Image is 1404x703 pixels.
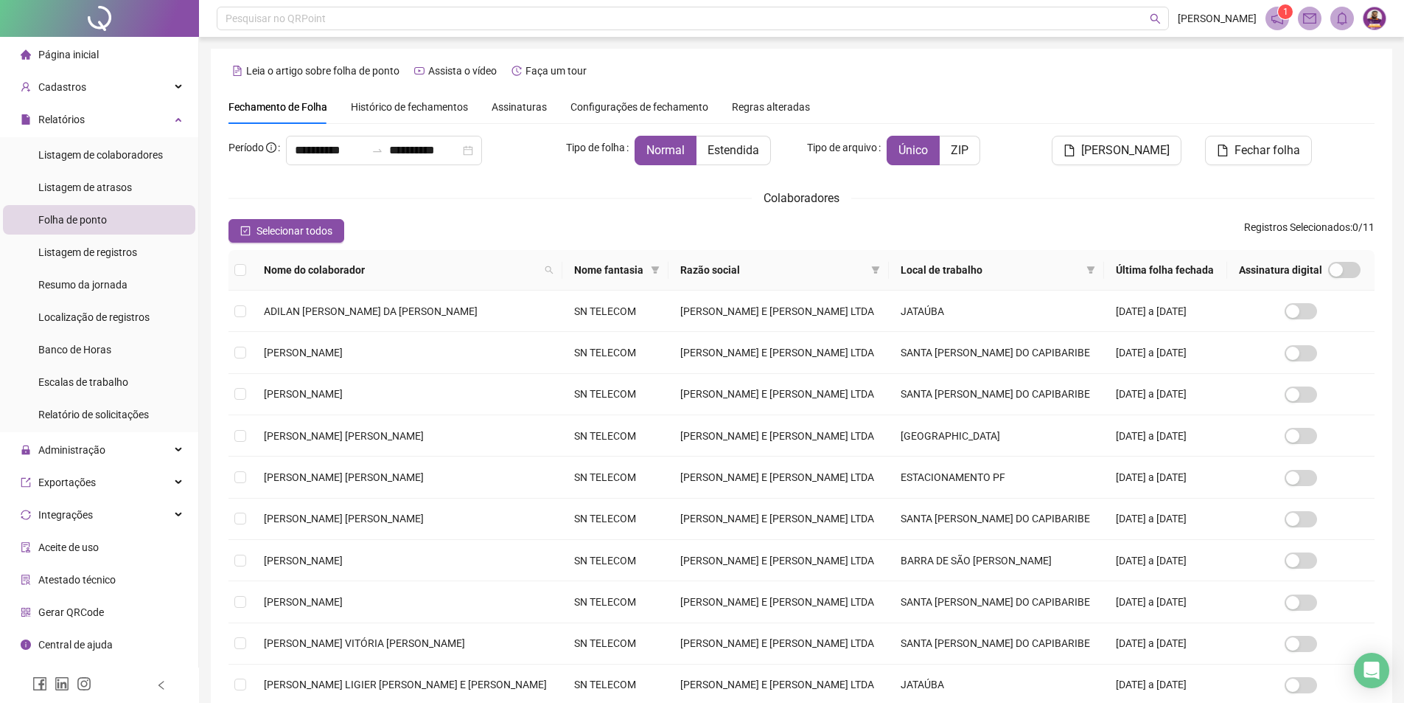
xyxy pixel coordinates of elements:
[511,66,522,76] span: history
[1283,7,1288,17] span: 1
[32,676,47,691] span: facebook
[668,374,889,415] td: [PERSON_NAME] E [PERSON_NAME] LTDA
[21,640,31,650] span: info-circle
[889,581,1105,623] td: SANTA [PERSON_NAME] DO CAPIBARIBE
[1150,13,1161,24] span: search
[542,259,556,281] span: search
[1178,10,1257,27] span: [PERSON_NAME]
[38,81,86,93] span: Cadastros
[38,214,107,226] span: Folha de ponto
[1244,221,1350,233] span: Registros Selecionados
[525,65,587,77] span: Faça um tour
[492,102,547,112] span: Assinaturas
[264,388,343,400] span: [PERSON_NAME]
[668,499,889,540] td: [PERSON_NAME] E [PERSON_NAME] LTDA
[1205,136,1312,165] button: Fechar folha
[38,639,113,651] span: Central de ajuda
[38,376,128,388] span: Escalas de trabalho
[351,101,468,113] span: Histórico de fechamentos
[38,246,137,258] span: Listagem de registros
[562,499,668,540] td: SN TELECOM
[1104,332,1227,373] td: [DATE] a [DATE]
[732,102,810,112] span: Regras alteradas
[668,291,889,332] td: [PERSON_NAME] E [PERSON_NAME] LTDA
[1363,7,1386,30] img: 52992
[562,291,668,332] td: SN TELECOM
[21,607,31,617] span: qrcode
[38,477,96,488] span: Exportações
[264,430,424,442] span: [PERSON_NAME] [PERSON_NAME]
[264,555,343,567] span: [PERSON_NAME]
[668,623,889,665] td: [PERSON_NAME] E [PERSON_NAME] LTDA
[55,676,69,691] span: linkedin
[21,82,31,92] span: user-add
[246,65,399,77] span: Leia o artigo sobre folha de ponto
[264,347,343,359] span: [PERSON_NAME]
[38,181,132,193] span: Listagem de atrasos
[1239,262,1322,278] span: Assinatura digital
[646,143,685,157] span: Normal
[668,457,889,498] td: [PERSON_NAME] E [PERSON_NAME] LTDA
[1052,136,1181,165] button: [PERSON_NAME]
[1354,653,1389,688] div: Open Intercom Messenger
[1104,540,1227,581] td: [DATE] a [DATE]
[668,540,889,581] td: [PERSON_NAME] E [PERSON_NAME] LTDA
[1217,145,1229,156] span: file
[21,445,31,455] span: lock
[1083,259,1098,281] span: filter
[264,637,465,649] span: [PERSON_NAME] VITÓRIA [PERSON_NAME]
[1104,415,1227,457] td: [DATE] a [DATE]
[228,101,327,113] span: Fechamento de Folha
[889,374,1105,415] td: SANTA [PERSON_NAME] DO CAPIBARIBE
[38,149,163,161] span: Listagem de colaboradores
[264,305,478,317] span: ADILAN [PERSON_NAME] DA [PERSON_NAME]
[428,65,497,77] span: Assista o vídeo
[570,102,708,112] span: Configurações de fechamento
[240,226,251,236] span: check-square
[38,279,128,291] span: Resumo da jornada
[668,415,889,457] td: [PERSON_NAME] E [PERSON_NAME] LTDA
[232,66,242,76] span: file-text
[371,145,383,156] span: swap-right
[156,680,167,690] span: left
[562,581,668,623] td: SN TELECOM
[889,623,1105,665] td: SANTA [PERSON_NAME] DO CAPIBARIBE
[38,344,111,356] span: Banco de Horas
[889,291,1105,332] td: JATAÚBA
[545,266,553,274] span: search
[21,477,31,488] span: export
[651,266,660,274] span: filter
[38,444,105,456] span: Administração
[21,510,31,520] span: sync
[1244,219,1375,243] span: : 0 / 11
[648,259,663,281] span: filter
[668,332,889,373] td: [PERSON_NAME] E [PERSON_NAME] LTDA
[21,114,31,125] span: file
[889,332,1105,373] td: SANTA [PERSON_NAME] DO CAPIBARIBE
[574,262,645,278] span: Nome fantasia
[38,114,85,125] span: Relatórios
[1303,12,1316,25] span: mail
[264,596,343,608] span: [PERSON_NAME]
[889,415,1105,457] td: [GEOGRAPHIC_DATA]
[1081,142,1170,159] span: [PERSON_NAME]
[764,191,839,205] span: Colaboradores
[264,679,547,690] span: [PERSON_NAME] LIGIER [PERSON_NAME] E [PERSON_NAME]
[38,541,99,553] span: Aceite de uso
[889,540,1105,581] td: BARRA DE SÃO [PERSON_NAME]
[562,415,668,457] td: SN TELECOM
[38,574,116,586] span: Atestado técnico
[256,223,332,239] span: Selecionar todos
[1271,12,1284,25] span: notification
[562,540,668,581] td: SN TELECOM
[951,143,968,157] span: ZIP
[1234,142,1300,159] span: Fechar folha
[871,266,880,274] span: filter
[807,139,877,156] span: Tipo de arquivo
[38,409,149,420] span: Relatório de solicitações
[21,542,31,553] span: audit
[38,606,104,618] span: Gerar QRCode
[901,262,1081,278] span: Local de trabalho
[889,457,1105,498] td: ESTACIONAMENTO PF
[562,374,668,415] td: SN TELECOM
